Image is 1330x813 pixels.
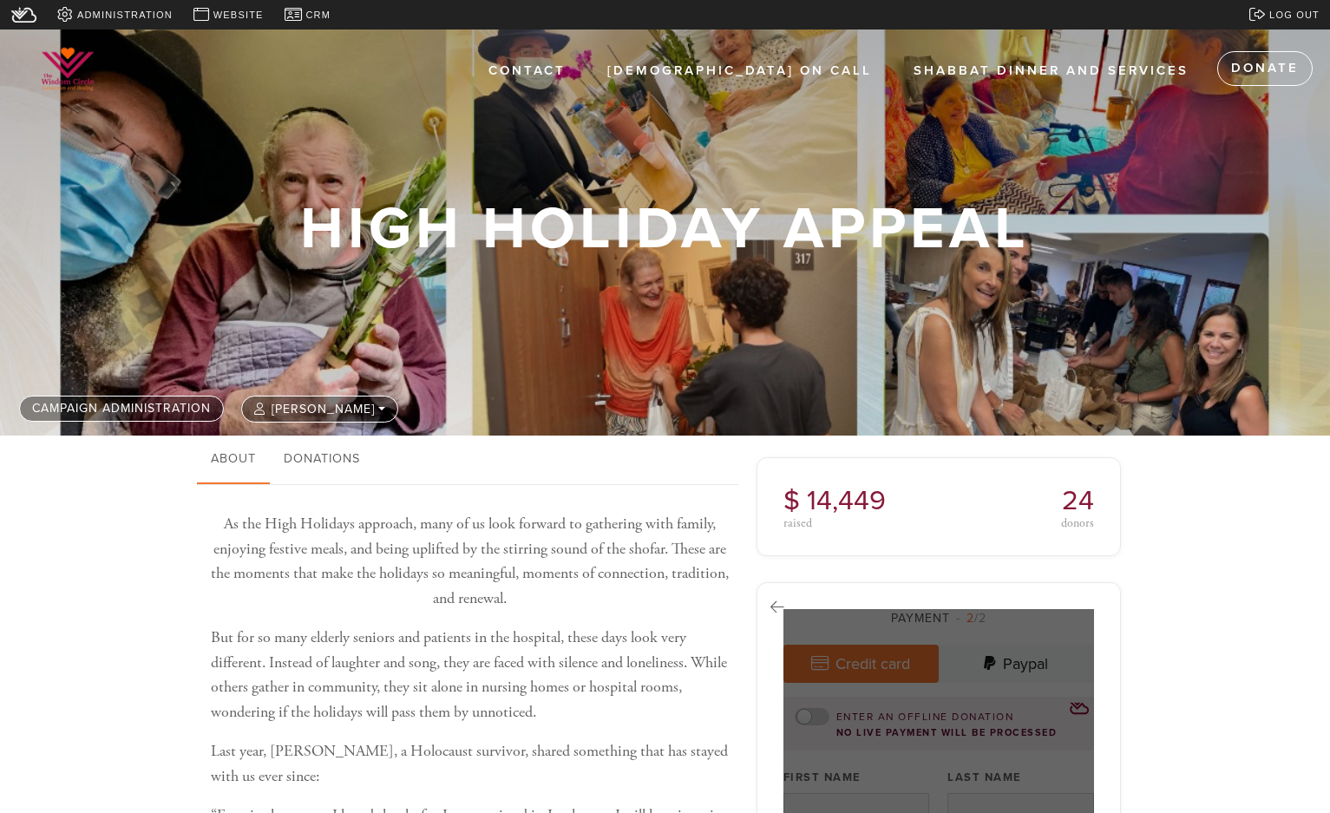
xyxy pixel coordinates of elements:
div: raised [783,517,934,529]
span: Administration [77,8,173,23]
p: But for so many elderly seniors and patients in the hospital, these days look very different. Ins... [211,626,730,725]
h1: High Holiday Appeal [300,201,1030,258]
p: Last year, [PERSON_NAME], a Holocaust survivor, shared something that has stayed with us ever since: [211,739,730,790]
p: As the High Holidays approach, many of us look forward to gathering with family, enjoying festive... [211,512,730,612]
h2: 24 [944,484,1094,517]
span: Website [213,8,264,23]
a: Contact [475,55,579,88]
a: Shabbat Dinner and Services [901,55,1202,88]
a: About [197,436,270,484]
span: 14,449 [807,484,886,517]
span: $ [783,484,800,517]
a: [DEMOGRAPHIC_DATA] On Call [594,55,885,88]
span: CRM [305,8,331,23]
a: Campaign Administration [19,396,224,422]
img: WhatsApp%20Image%202025-03-14%20at%2002.png [26,38,109,101]
div: donors [944,517,1094,529]
a: Donate [1217,51,1313,86]
span: Log out [1269,8,1320,23]
a: Donations [270,436,374,484]
button: [PERSON_NAME] [241,396,398,423]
